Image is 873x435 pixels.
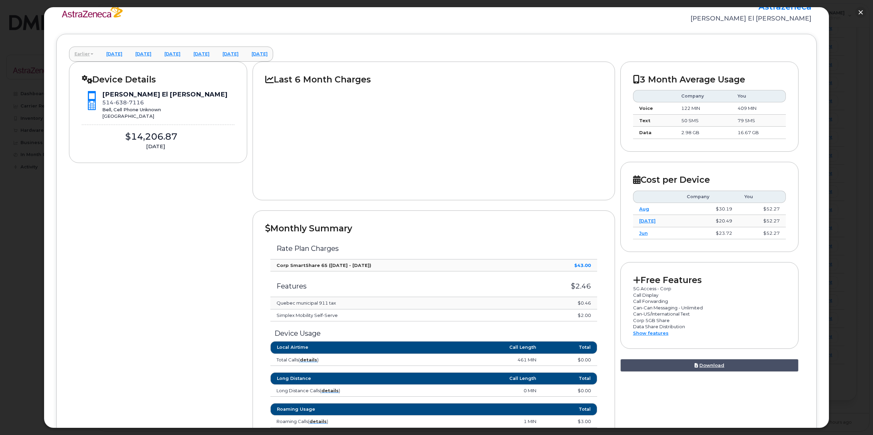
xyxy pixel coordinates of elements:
td: $0.46 [521,297,597,309]
th: Company [675,90,731,102]
div: Bell, Cell Phone Unknown [GEOGRAPHIC_DATA] [102,106,227,119]
p: Call Forwarding [633,298,786,305]
span: ( ) [298,357,319,362]
h2: Free Features [633,275,786,285]
th: You [731,90,786,102]
td: $2.00 [521,309,597,322]
div: [PERSON_NAME] El [PERSON_NAME] [568,14,812,23]
h3: Device Usage [270,330,597,337]
td: $52.27 [738,203,786,215]
span: 7116 [127,99,144,106]
td: 50 SMS [675,115,731,127]
td: 79 SMS [731,115,786,127]
a: Download [620,359,799,372]
strong: Data [639,130,652,135]
a: [DATE] [130,47,157,62]
strong: $43.00 [574,263,591,268]
p: Can-Can Messaging - Unlimited [633,305,786,311]
h2: Last 6 Month Charges [265,74,602,85]
strong: Text [639,118,650,123]
p: 5G Access - Corp [633,285,786,292]
a: [DATE] [217,47,244,62]
strong: Voice [639,105,653,111]
p: Corp 5GB Share [633,317,786,324]
th: Company [681,191,738,203]
div: [PERSON_NAME] El [PERSON_NAME] [102,90,227,99]
a: [DATE] [188,47,215,62]
h2: Monthly Summary [265,223,602,233]
th: Total [542,341,597,354]
div: $14,206.87 [82,130,221,143]
td: 409 MIN [731,102,786,115]
td: $0.00 [542,354,597,366]
td: Quebec municipal 911 tax [270,297,521,309]
th: You [738,191,786,203]
td: $52.27 [738,215,786,227]
a: [DATE] [101,47,128,62]
p: Data Share Distribution [633,323,786,330]
td: $23.72 [681,227,738,240]
td: $30.19 [681,203,738,215]
a: Aug [639,206,649,212]
th: Local Airtime [270,341,406,354]
span: 514 [102,99,144,106]
h3: Features [277,282,515,290]
td: $52.27 [738,227,786,240]
a: [DATE] [159,47,186,62]
a: Jun [639,230,648,236]
strong: Corp SmartShare 65 ([DATE] - [DATE]) [277,263,371,268]
td: Simplex Mobility Self-Serve [270,309,521,322]
td: 122 MIN [675,102,731,115]
a: Show features [633,330,669,336]
td: Total Calls [270,354,406,366]
h3: Rate Plan Charges [277,245,591,252]
img: Astrazeneca [62,2,123,19]
td: $20.49 [681,215,738,227]
td: 461 MIN [406,354,542,366]
p: Can-US/International Text [633,311,786,317]
h2: Device Details [82,74,235,85]
h2: Cost per Device [633,175,786,185]
td: 2.98 GB [675,127,731,139]
div: [DATE] [82,143,229,150]
h3: $2.46 [527,282,591,290]
p: Call Display [633,292,786,298]
a: [DATE] [639,218,656,223]
a: [DATE] [246,47,273,62]
td: 16.67 GB [731,127,786,139]
h2: 3 Month Average Usage [633,74,786,85]
span: 638 [113,99,127,106]
th: Call Length [406,341,542,354]
a: details [300,357,317,362]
